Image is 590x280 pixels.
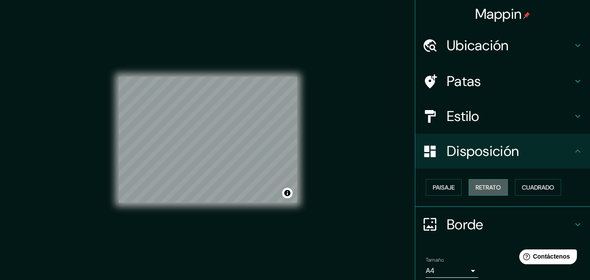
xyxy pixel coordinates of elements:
[415,64,590,99] div: Patas
[433,183,455,191] font: Paisaje
[447,215,483,234] font: Borde
[447,72,481,90] font: Patas
[282,188,293,198] button: Activar o desactivar atribución
[469,179,508,196] button: Retrato
[476,183,501,191] font: Retrato
[415,134,590,169] div: Disposición
[119,77,297,203] canvas: Mapa
[415,28,590,63] div: Ubicación
[426,179,462,196] button: Paisaje
[415,207,590,242] div: Borde
[475,5,522,23] font: Mappin
[515,179,561,196] button: Cuadrado
[512,246,580,270] iframe: Lanzador de widgets de ayuda
[447,36,509,55] font: Ubicación
[523,12,530,19] img: pin-icon.png
[522,183,554,191] font: Cuadrado
[447,142,519,160] font: Disposición
[426,256,444,263] font: Tamaño
[415,99,590,134] div: Estilo
[447,107,480,125] font: Estilo
[426,266,435,275] font: A4
[426,264,478,278] div: A4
